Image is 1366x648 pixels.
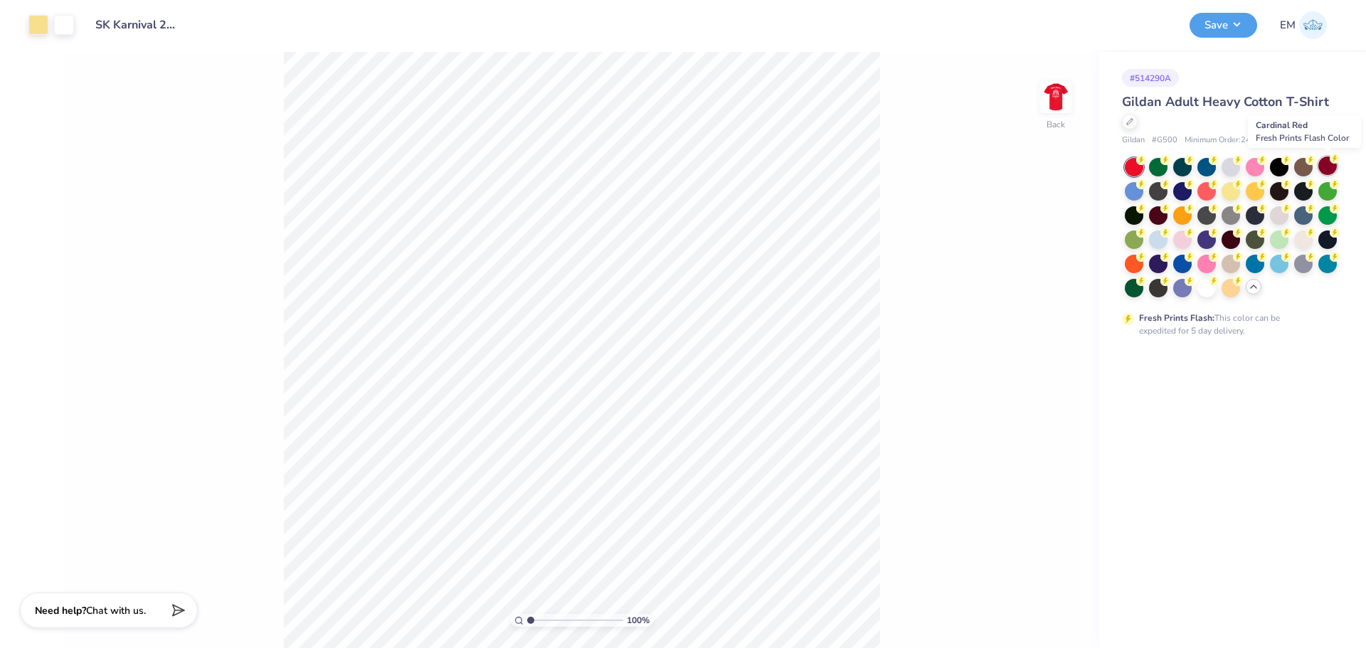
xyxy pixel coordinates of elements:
div: # 514290A [1122,69,1179,87]
span: EM [1280,17,1296,33]
div: This color can be expedited for 5 day delivery. [1139,312,1314,337]
div: Back [1047,118,1065,131]
span: Fresh Prints Flash Color [1256,132,1349,144]
span: Gildan Adult Heavy Cotton T-Shirt [1122,93,1329,110]
div: Cardinal Red [1248,115,1361,148]
a: EM [1280,11,1327,39]
img: Emily Mcclelland [1299,11,1327,39]
strong: Need help? [35,604,86,617]
button: Save [1190,13,1257,38]
span: Gildan [1122,134,1145,147]
span: Chat with us. [86,604,146,617]
span: Minimum Order: 24 + [1185,134,1256,147]
input: Untitled Design [85,11,189,39]
img: Back [1042,83,1070,111]
span: # G500 [1152,134,1177,147]
span: 100 % [627,614,650,627]
strong: Fresh Prints Flash: [1139,312,1214,324]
